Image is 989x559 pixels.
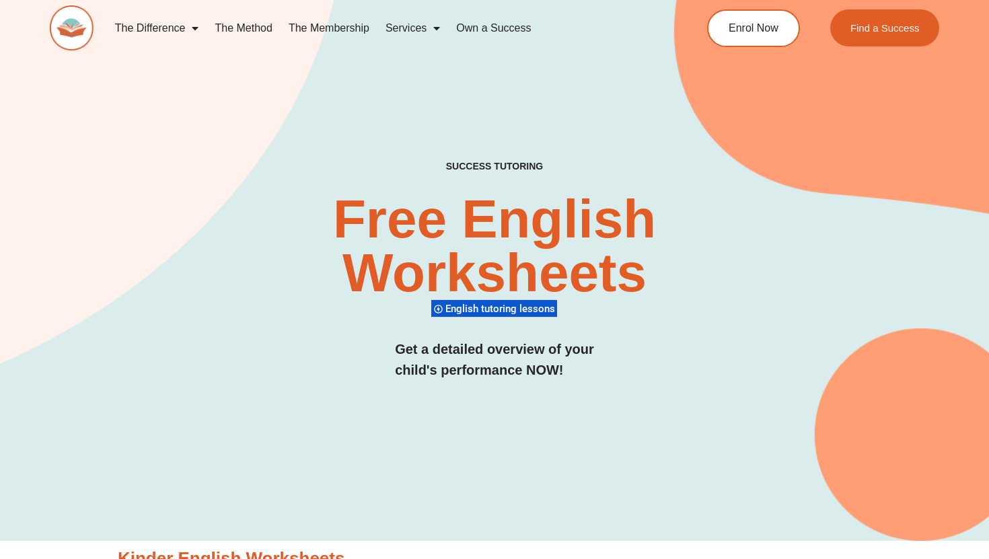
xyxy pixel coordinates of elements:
[830,9,940,46] a: Find a Success
[281,13,377,44] a: The Membership
[445,303,559,315] span: English tutoring lessons
[448,13,539,44] a: Own a Success
[850,23,920,33] span: Find a Success
[363,161,626,172] h4: SUCCESS TUTORING​
[207,13,280,44] a: The Method
[200,192,788,300] h2: Free English Worksheets​
[707,9,800,47] a: Enrol Now
[107,13,207,44] a: The Difference
[431,299,557,318] div: English tutoring lessons
[395,339,594,381] h3: Get a detailed overview of your child's performance NOW!
[107,13,657,44] nav: Menu
[377,13,448,44] a: Services
[729,23,778,34] span: Enrol Now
